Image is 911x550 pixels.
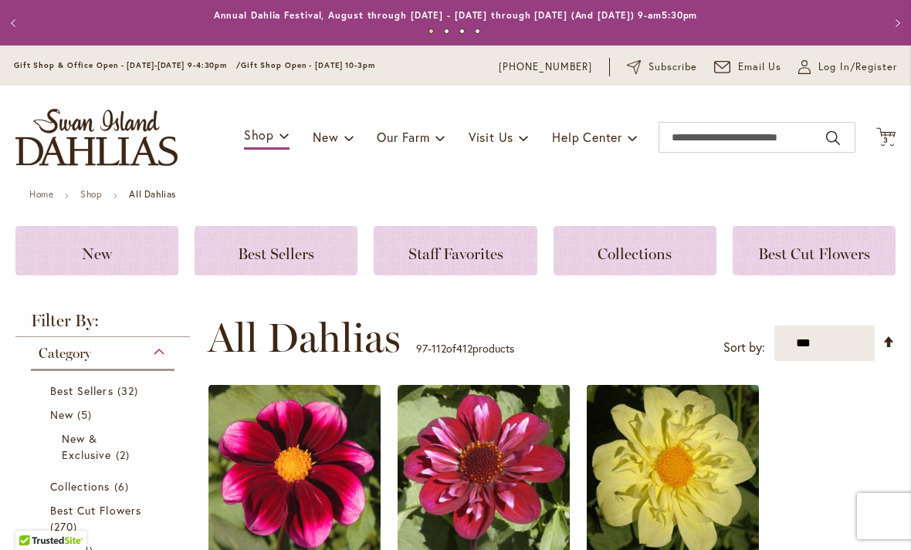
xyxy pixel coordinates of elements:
span: New & Exclusive [62,431,111,462]
span: Email Us [738,59,782,75]
span: Log In/Register [818,59,897,75]
p: - of products [416,336,514,361]
span: Gift Shop & Office Open - [DATE]-[DATE] 9-4:30pm / [14,60,241,70]
a: Home [29,188,53,200]
button: Next [880,8,911,39]
span: All Dahlias [208,315,401,361]
button: 1 of 4 [428,29,434,34]
button: 3 [876,127,896,148]
a: New [50,407,159,423]
a: Email Us [714,59,782,75]
a: [PHONE_NUMBER] [499,59,592,75]
button: 4 of 4 [475,29,480,34]
span: Collections [598,245,672,263]
strong: All Dahlias [129,188,176,200]
button: 2 of 4 [444,29,449,34]
label: Sort by: [723,333,765,362]
span: Visit Us [469,129,513,145]
iframe: Launch Accessibility Center [12,495,55,538]
a: Collections [554,226,716,275]
span: 6 [114,478,133,494]
span: Collections [50,479,110,494]
a: New [15,226,178,275]
span: New [313,129,338,145]
span: Best Cut Flowers [758,245,870,263]
span: 5 [77,407,96,423]
span: New [50,407,73,422]
span: Staff Favorites [408,245,503,263]
a: Best Sellers [195,226,357,275]
span: 32 [117,383,142,399]
a: New &amp; Exclusive [62,430,147,463]
a: Staff Favorites [374,226,537,275]
span: 412 [456,341,472,356]
a: Collections [50,478,159,494]
a: Subscribe [627,59,697,75]
span: Help Center [552,129,622,145]
span: Best Sellers [50,383,113,398]
span: 2 [116,447,134,463]
a: Best Cut Flowers [50,502,159,535]
span: Subscribe [649,59,697,75]
a: Log In/Register [798,59,897,75]
span: 270 [50,518,81,535]
a: store logo [15,109,178,166]
span: Best Cut Flowers [50,503,141,518]
span: Our Farm [377,129,429,145]
a: Annual Dahlia Festival, August through [DATE] - [DATE] through [DATE] (And [DATE]) 9-am5:30pm [214,9,698,21]
a: Best Cut Flowers [733,226,896,275]
span: 112 [432,341,446,356]
span: 3 [883,135,889,145]
span: New [82,245,112,263]
button: 3 of 4 [459,29,465,34]
span: 97 [416,341,428,356]
span: Shop [244,127,274,143]
a: Best Sellers [50,383,159,399]
strong: Filter By: [15,312,190,337]
a: Shop [80,188,102,200]
span: Category [39,345,91,362]
span: Gift Shop Open - [DATE] 10-3pm [241,60,375,70]
span: Best Sellers [238,245,314,263]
